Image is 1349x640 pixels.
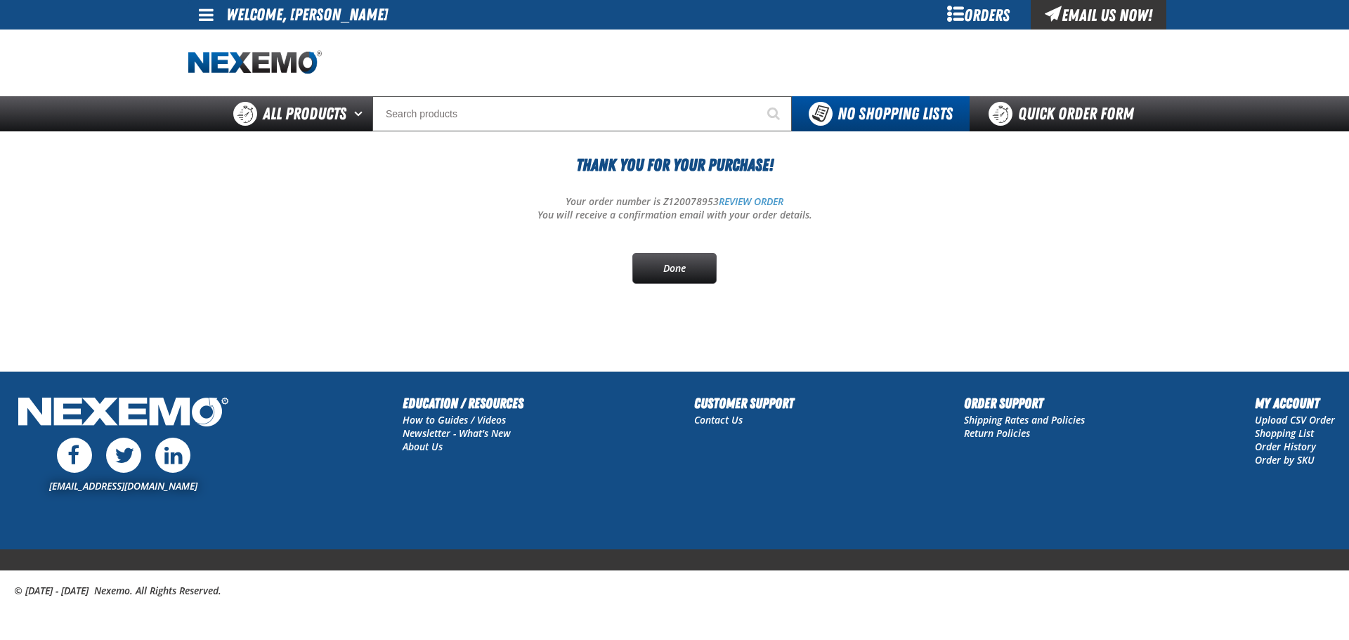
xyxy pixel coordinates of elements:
[188,51,322,75] a: Home
[14,393,233,434] img: Nexemo Logo
[694,413,743,426] a: Contact Us
[792,96,970,131] button: You do not have available Shopping Lists. Open to Create a New List
[188,209,1161,222] p: You will receive a confirmation email with your order details.
[1255,426,1314,440] a: Shopping List
[1255,393,1335,414] h2: My Account
[403,426,511,440] a: Newsletter - What's New
[838,104,953,124] span: No Shopping Lists
[372,96,792,131] input: Search
[694,393,794,414] h2: Customer Support
[1255,413,1335,426] a: Upload CSV Order
[49,479,197,492] a: [EMAIL_ADDRESS][DOMAIN_NAME]
[188,152,1161,178] h1: Thank You For Your Purchase!
[403,440,443,453] a: About Us
[403,393,523,414] h2: Education / Resources
[632,253,717,284] a: Done
[349,96,372,131] button: Open All Products pages
[403,413,506,426] a: How to Guides / Videos
[263,101,346,126] span: All Products
[719,195,783,208] a: REVIEW ORDER
[188,195,1161,209] p: Your order number is Z120078953
[1255,453,1315,466] a: Order by SKU
[964,413,1085,426] a: Shipping Rates and Policies
[964,393,1085,414] h2: Order Support
[964,426,1030,440] a: Return Policies
[757,96,792,131] button: Start Searching
[970,96,1160,131] a: Quick Order Form
[1255,440,1316,453] a: Order History
[188,51,322,75] img: Nexemo logo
